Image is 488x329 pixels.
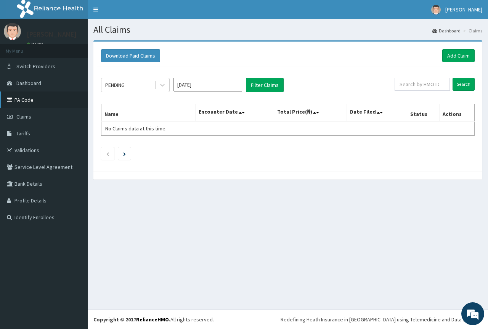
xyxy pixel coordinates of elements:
a: Add Claim [442,49,475,62]
footer: All rights reserved. [88,310,488,329]
th: Total Price(₦) [274,104,347,122]
input: Search by HMO ID [395,78,450,91]
span: Claims [16,113,31,120]
span: No Claims data at this time. [105,125,167,132]
span: Dashboard [16,80,41,87]
h1: All Claims [93,25,482,35]
button: Filter Claims [246,78,284,92]
span: Tariffs [16,130,30,137]
li: Claims [461,27,482,34]
button: Download Paid Claims [101,49,160,62]
div: Redefining Heath Insurance in [GEOGRAPHIC_DATA] using Telemedicine and Data Science! [281,316,482,323]
span: [PERSON_NAME] [445,6,482,13]
div: PENDING [105,81,125,89]
a: Previous page [106,150,109,157]
span: Switch Providers [16,63,55,70]
th: Name [101,104,196,122]
strong: Copyright © 2017 . [93,316,170,323]
th: Date Filed [347,104,407,122]
th: Actions [439,104,474,122]
input: Select Month and Year [173,78,242,91]
a: Next page [123,150,126,157]
p: [PERSON_NAME] [27,31,77,38]
img: User Image [431,5,441,14]
input: Search [453,78,475,91]
a: Dashboard [432,27,461,34]
th: Encounter Date [195,104,274,122]
img: User Image [4,23,21,40]
a: RelianceHMO [136,316,169,323]
a: Online [27,42,45,47]
th: Status [407,104,439,122]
